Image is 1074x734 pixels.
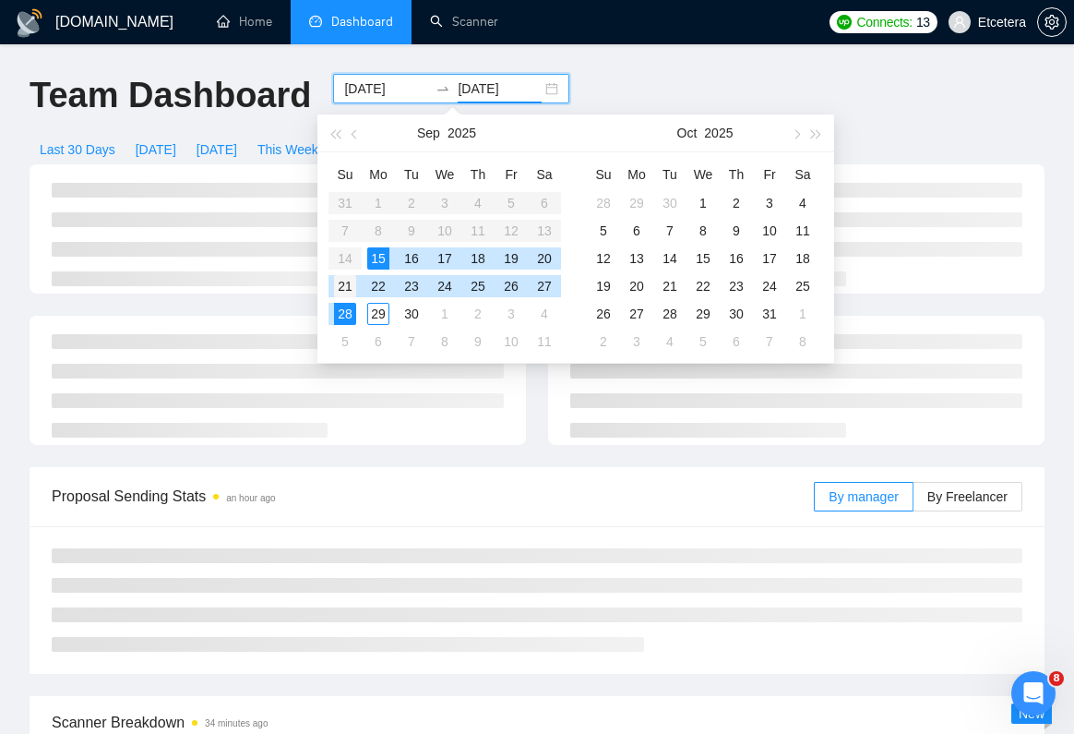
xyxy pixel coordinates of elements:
[434,247,456,270] div: 17
[436,81,450,96] span: swap-right
[1037,15,1067,30] a: setting
[30,74,311,117] h1: Team Dashboard
[692,275,714,297] div: 22
[587,189,620,217] td: 2025-09-28
[417,114,440,151] button: Sep
[205,718,268,728] time: 34 minutes ago
[786,245,819,272] td: 2025-10-18
[620,160,653,189] th: Mo
[428,300,461,328] td: 2025-10-01
[592,247,615,270] div: 12
[495,300,528,328] td: 2025-10-03
[792,331,814,353] div: 8
[500,275,522,297] div: 26
[430,14,498,30] a: searchScanner
[587,272,620,300] td: 2025-10-19
[626,303,648,325] div: 27
[592,192,615,214] div: 28
[725,247,747,270] div: 16
[686,328,720,355] td: 2025-11-05
[395,272,428,300] td: 2025-09-23
[257,139,318,160] span: This Week
[792,303,814,325] div: 1
[400,331,423,353] div: 7
[226,493,275,503] time: an hour ago
[1049,671,1064,686] span: 8
[362,272,395,300] td: 2025-09-22
[720,245,753,272] td: 2025-10-16
[328,300,362,328] td: 2025-09-28
[587,160,620,189] th: Su
[217,14,272,30] a: homeHome
[786,160,819,189] th: Sa
[362,328,395,355] td: 2025-10-06
[334,303,356,325] div: 28
[653,245,686,272] td: 2025-10-14
[400,275,423,297] div: 23
[720,160,753,189] th: Th
[692,192,714,214] div: 1
[692,331,714,353] div: 5
[428,328,461,355] td: 2025-10-08
[428,245,461,272] td: 2025-09-17
[40,139,115,160] span: Last 30 Days
[792,247,814,270] div: 18
[653,272,686,300] td: 2025-10-21
[533,275,555,297] div: 27
[500,331,522,353] div: 10
[753,217,786,245] td: 2025-10-10
[30,135,125,164] button: Last 30 Days
[587,245,620,272] td: 2025-10-12
[247,135,328,164] button: This Week
[720,328,753,355] td: 2025-11-06
[758,303,781,325] div: 31
[857,12,913,32] span: Connects:
[659,192,681,214] div: 30
[467,331,489,353] div: 9
[692,220,714,242] div: 8
[52,485,814,508] span: Proposal Sending Stats
[461,245,495,272] td: 2025-09-18
[720,217,753,245] td: 2025-10-09
[953,16,966,29] span: user
[467,303,489,325] div: 2
[829,489,898,504] span: By manager
[753,245,786,272] td: 2025-10-17
[434,275,456,297] div: 24
[395,245,428,272] td: 2025-09-16
[653,189,686,217] td: 2025-09-30
[758,275,781,297] div: 24
[1011,671,1056,716] iframe: Intercom live chat
[620,300,653,328] td: 2025-10-27
[659,303,681,325] div: 28
[786,272,819,300] td: 2025-10-25
[653,300,686,328] td: 2025-10-28
[186,135,247,164] button: [DATE]
[725,220,747,242] div: 9
[395,300,428,328] td: 2025-09-30
[533,331,555,353] div: 11
[592,303,615,325] div: 26
[786,217,819,245] td: 2025-10-11
[620,217,653,245] td: 2025-10-06
[15,8,44,38] img: logo
[704,114,733,151] button: 2025
[331,14,393,30] span: Dashboard
[461,328,495,355] td: 2025-10-09
[653,217,686,245] td: 2025-10-07
[328,160,362,189] th: Su
[753,300,786,328] td: 2025-10-31
[467,247,489,270] div: 18
[692,247,714,270] div: 15
[500,247,522,270] div: 19
[916,12,930,32] span: 13
[528,328,561,355] td: 2025-10-11
[528,245,561,272] td: 2025-09-20
[495,272,528,300] td: 2025-09-26
[620,272,653,300] td: 2025-10-20
[461,272,495,300] td: 2025-09-25
[720,189,753,217] td: 2025-10-02
[653,328,686,355] td: 2025-11-04
[720,300,753,328] td: 2025-10-30
[725,275,747,297] div: 23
